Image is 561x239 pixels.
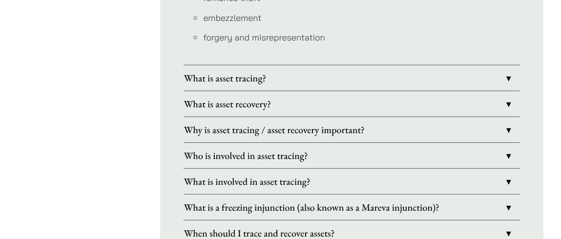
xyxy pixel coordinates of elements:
a: What is asset recovery? [184,91,520,117]
a: What is a freezing injunction (also known as a Mareva injunction)? [184,195,520,220]
a: Why is asset tracing / asset recovery important? [184,117,520,142]
a: Who is involved in asset tracing? [184,143,520,168]
a: What is asset tracing? [184,65,520,91]
li: embezzlement [203,11,520,24]
a: What is involved in asset tracing? [184,169,520,194]
li: forgery and misrepresentation [203,31,520,44]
